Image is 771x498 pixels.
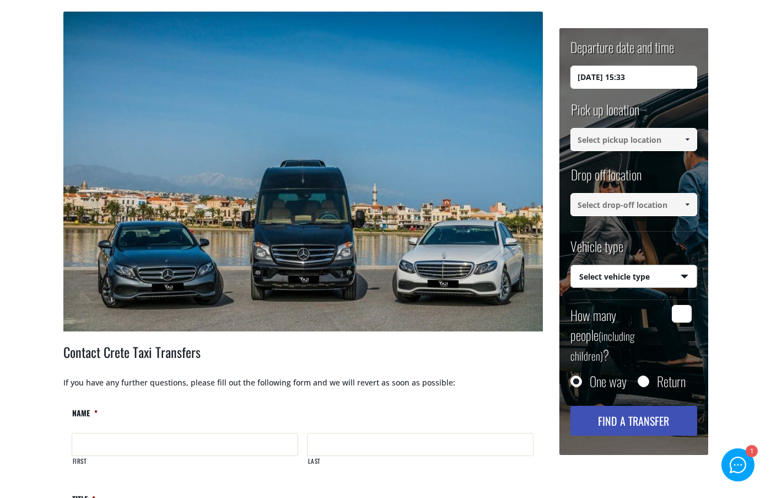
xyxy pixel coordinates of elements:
[72,457,298,475] label: First
[590,376,627,387] label: One way
[63,12,543,331] img: Book a transfer in Crete. Offering Taxi, Mini Van and Mini Bus transfer services in Crete
[570,128,697,151] input: Select pickup location
[570,100,639,128] label: Pick up location
[570,38,674,66] label: Departure date and time
[678,128,696,151] a: Show All Items
[570,406,697,436] button: Find a transfer
[63,342,543,377] h2: Contact Crete Taxi Transfers
[570,165,641,193] label: Drop off location
[570,305,666,365] label: How many people ?
[678,193,696,216] a: Show All Items
[308,457,533,475] label: Last
[570,193,697,216] input: Select drop-off location
[72,408,98,427] label: Name
[63,377,543,399] p: If you have any further questions, please fill out the following form and we will revert as soon ...
[745,446,757,458] div: 1
[571,265,697,288] span: Select vehicle type
[657,376,686,387] label: Return
[570,237,623,265] label: Vehicle type
[570,328,635,364] small: (including children)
